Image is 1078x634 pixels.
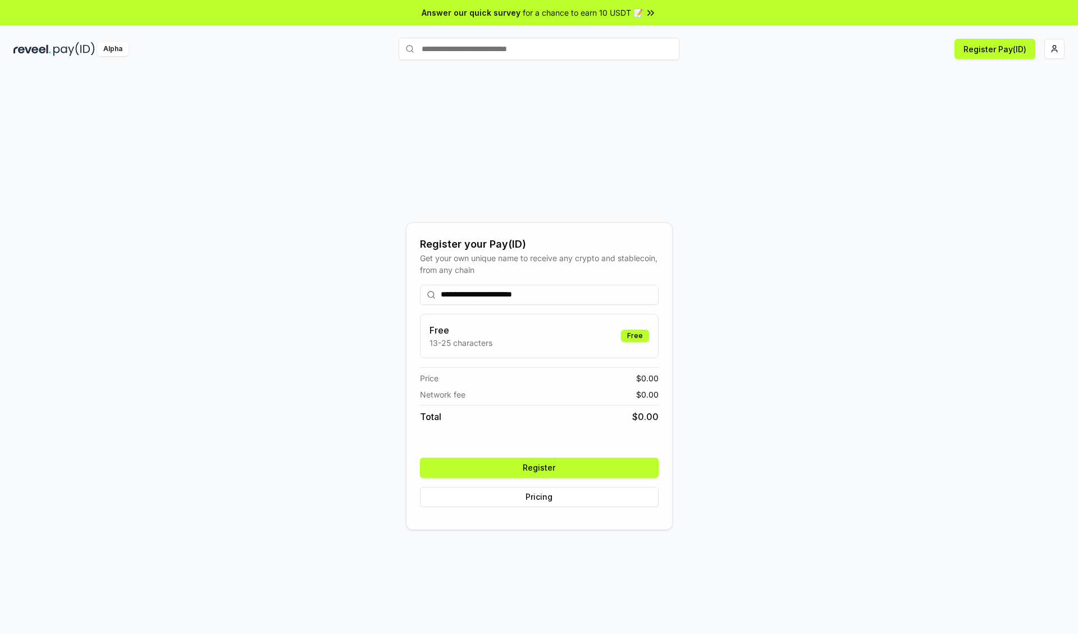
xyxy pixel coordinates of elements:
[632,410,659,423] span: $ 0.00
[420,458,659,478] button: Register
[420,487,659,507] button: Pricing
[97,42,129,56] div: Alpha
[420,389,465,400] span: Network fee
[621,330,649,342] div: Free
[954,39,1035,59] button: Register Pay(ID)
[636,389,659,400] span: $ 0.00
[636,372,659,384] span: $ 0.00
[430,337,492,349] p: 13-25 characters
[53,42,95,56] img: pay_id
[13,42,51,56] img: reveel_dark
[420,252,659,276] div: Get your own unique name to receive any crypto and stablecoin, from any chain
[420,236,659,252] div: Register your Pay(ID)
[420,410,441,423] span: Total
[420,372,438,384] span: Price
[523,7,643,19] span: for a chance to earn 10 USDT 📝
[430,323,492,337] h3: Free
[422,7,520,19] span: Answer our quick survey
